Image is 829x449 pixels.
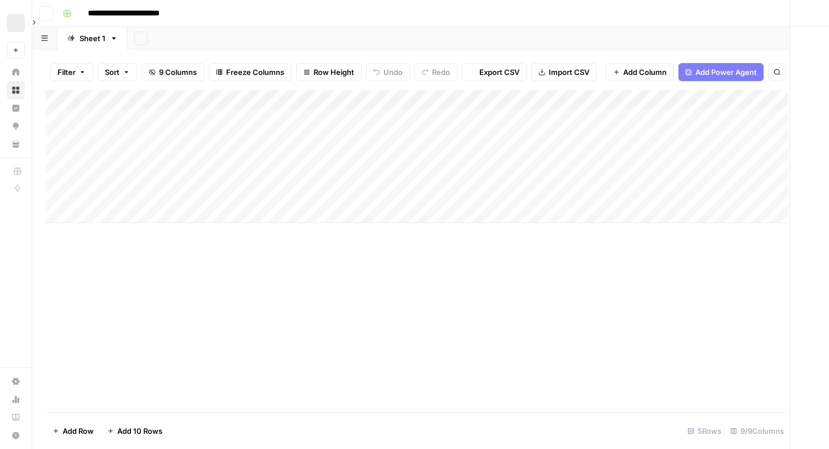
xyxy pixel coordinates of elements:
span: Sort [105,66,120,78]
button: Help + Support [7,426,25,444]
span: Filter [58,66,76,78]
button: Freeze Columns [209,63,292,81]
a: Home [7,63,25,81]
span: 9 Columns [159,66,197,78]
button: Undo [366,63,410,81]
button: 9 Columns [142,63,204,81]
a: Your Data [7,135,25,153]
span: Add Row [63,425,94,437]
button: Sort [98,63,137,81]
button: Add 10 Rows [100,422,169,440]
a: Sheet 1 [58,27,127,50]
a: Usage [7,390,25,408]
a: Settings [7,372,25,390]
span: Row Height [314,66,354,78]
a: Opportunities [7,117,25,135]
div: Sheet 1 [80,33,105,44]
a: Learning Hub [7,408,25,426]
button: Add Row [46,422,100,440]
button: Row Height [296,63,361,81]
span: Add 10 Rows [117,425,162,437]
a: Insights [7,99,25,117]
span: Undo [383,66,403,78]
span: Freeze Columns [226,66,284,78]
a: Browse [7,81,25,99]
button: Filter [50,63,93,81]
